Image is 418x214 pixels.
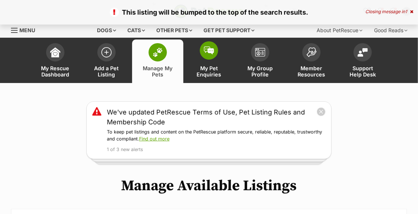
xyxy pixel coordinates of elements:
[50,47,60,57] img: dashboard-icon-eb2f2d2d3e046f16d808141f083e7271f6b2e854fb5c12c21221c1fb7104beca.svg
[337,40,388,83] a: Support Help Desk
[107,107,317,127] a: We've updated PetRescue Terms of Use, Pet Listing Rules and Membership Code
[11,23,40,36] a: Menu
[101,47,112,57] img: add-pet-listing-icon-0afa8454b4691262ce3f59096e99ab1cd57d4a30225e0717b998d2c9b9846f56.svg
[193,65,225,78] span: My Pet Enquiries
[311,23,367,38] div: About PetRescue
[132,40,183,83] a: Manage My Pets
[286,40,337,83] a: Member Resources
[92,23,122,38] div: Dogs
[30,40,81,83] a: My Rescue Dashboard
[255,48,265,57] img: group-profile-icon-3fa3cf56718a62981997c0bc7e787c4b2cf8bcc04b72c1350f741eb67cf2f40e.svg
[405,9,407,14] span: 1
[295,65,328,78] span: Member Resources
[141,65,174,78] span: Manage My Pets
[152,23,198,38] div: Other pets
[107,146,326,153] p: 1 of 3 new alerts
[81,40,132,83] a: Add a Pet Listing
[107,129,326,143] p: To keep pet listings and content on the PetRescue platform secure, reliable, reputable, trustwort...
[369,23,413,38] div: Good Reads
[204,46,214,55] img: pet-enquiries-icon-7e3ad2cf08bfb03b45e93fb7055b45f3efa6380592205ae92323e6603595dc1f.svg
[123,23,150,38] div: Cats
[90,65,123,78] span: Add a Pet Listing
[244,65,277,78] span: My Group Profile
[39,65,72,78] span: My Rescue Dashboard
[358,48,368,57] img: help-desk-icon-fdf02630f3aa405de69fd3d07c3f3aa587a6932b1a1747fa1d2bba05be0121f9.svg
[7,7,411,17] p: This listing will be bumped to the top of the search results.
[317,107,326,116] button: close
[199,23,260,38] div: Get pet support
[19,27,35,33] span: Menu
[346,65,379,78] span: Support Help Desk
[365,9,413,14] div: Closing message in
[139,136,169,142] a: Find out more
[183,40,235,83] a: My Pet Enquiries
[306,47,317,57] img: member-resources-icon-8e73f808a243e03378d46382f2149f9095a855e16c252ad45f914b54edf8863c.svg
[153,48,163,57] img: manage-my-pets-icon-02211641906a0b7f246fdf0571729dbe1e7629f14944591b6c1af311fb30b64b.svg
[235,40,286,83] a: My Group Profile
